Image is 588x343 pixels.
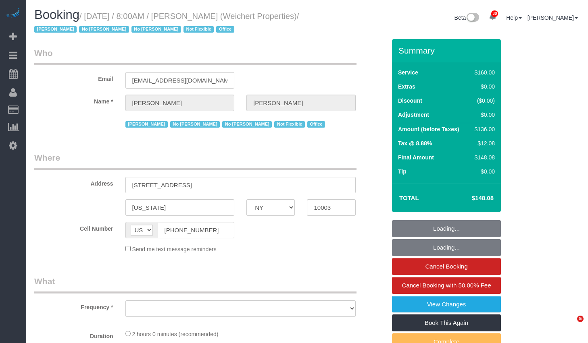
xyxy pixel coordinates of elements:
span: Cancel Booking with 50.00% Fee [402,282,491,289]
label: Tax @ 8.88% [398,139,432,147]
span: Office [216,26,234,33]
label: Duration [28,329,119,340]
label: Email [28,72,119,83]
span: Office [307,121,325,128]
span: Booking [34,8,79,22]
label: Frequency * [28,300,119,311]
input: Email [125,72,235,89]
span: No [PERSON_NAME] [131,26,181,33]
div: $136.00 [471,125,495,133]
legend: Who [34,47,357,65]
h4: $148.08 [448,195,494,202]
label: Tip [398,167,407,176]
input: Cell Number [158,222,235,238]
label: Final Amount [398,153,434,161]
div: $0.00 [471,111,495,119]
span: No [PERSON_NAME] [222,121,272,128]
span: No [PERSON_NAME] [170,121,220,128]
label: Extras [398,83,415,91]
a: [PERSON_NAME] [528,14,578,21]
legend: What [34,275,357,293]
input: City [125,199,235,216]
span: Not Flexible [274,121,305,128]
span: Send me text message reminders [132,246,216,252]
small: / [DATE] / 8:00AM / [PERSON_NAME] (Weichert Properties) [34,12,299,34]
label: Service [398,68,418,76]
span: [PERSON_NAME] [34,26,77,33]
input: Zip Code [307,199,355,216]
span: [PERSON_NAME] [125,121,168,128]
label: Discount [398,97,422,105]
span: Not Flexible [183,26,214,33]
div: $0.00 [471,83,495,91]
label: Name * [28,95,119,105]
div: ($0.00) [471,97,495,105]
a: Cancel Booking with 50.00% Fee [392,277,501,294]
iframe: Intercom live chat [561,316,580,335]
label: Cell Number [28,222,119,233]
div: $160.00 [471,68,495,76]
a: Book This Again [392,314,501,331]
label: Address [28,177,119,188]
h3: Summary [398,46,497,55]
input: First Name [125,95,235,111]
label: Amount (before Taxes) [398,125,459,133]
span: No [PERSON_NAME] [79,26,129,33]
a: Help [506,14,522,21]
span: 30 [491,10,498,17]
a: Cancel Booking [392,258,501,275]
strong: Total [399,194,419,201]
img: New interface [466,13,479,23]
span: 2 hours 0 minutes (recommended) [132,331,218,337]
a: View Changes [392,296,501,313]
legend: Where [34,152,357,170]
label: Adjustment [398,111,429,119]
a: 30 [485,8,500,26]
a: Beta [455,14,480,21]
span: 5 [577,316,584,322]
div: $0.00 [471,167,495,176]
input: Last Name [246,95,356,111]
img: Automaid Logo [5,8,21,19]
div: $12.08 [471,139,495,147]
div: $148.08 [471,153,495,161]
